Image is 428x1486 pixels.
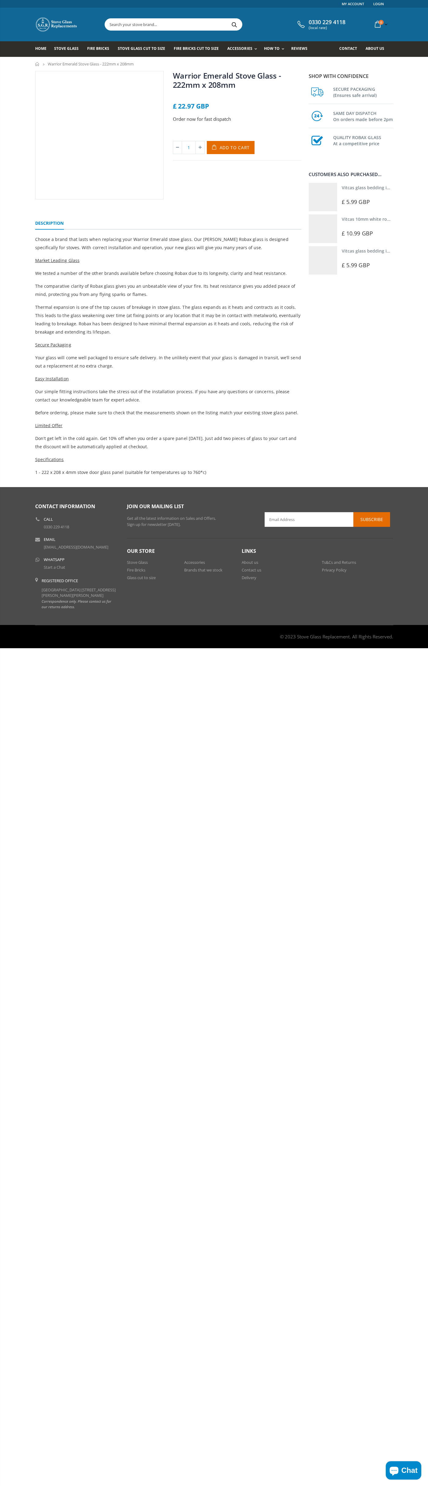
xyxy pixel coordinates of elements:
a: Ts&Cs and Returns [322,560,356,565]
a: Reviews [291,41,312,57]
span: Thermal expansion is one of the top causes of breakage in stove glass. The glass expands as it he... [35,304,300,335]
a: Start a Chat [44,564,65,570]
span: £ 22.97 GBP [173,102,209,110]
a: About us [242,560,258,565]
button: Add to Cart [207,141,255,154]
p: Shop with confidence [309,72,393,80]
b: Registered Office [42,578,78,583]
img: Stove Glass Replacement [35,17,78,32]
span: Before ordering, please make sure to check that the measurements shown on the listing match your ... [35,410,299,416]
input: Email Address [265,512,390,527]
span: We tested a number of the other brands available before choosing Robax due to its longevity, clar... [35,270,287,276]
span: Fire Bricks [87,46,109,51]
a: About us [366,41,389,57]
a: Fire Bricks Cut To Size [174,41,223,57]
a: Warrior Emerald Stove Glass - 222mm x 208mm [173,70,281,90]
a: Description [35,217,64,230]
em: Correspondence only. Please contact us for our returns address. [42,599,111,609]
span: (local rate) [309,26,345,30]
button: Search [228,19,241,30]
h3: SECURE PACKAGING (Ensures safe arrival) [333,85,393,98]
span: Fire Bricks Cut To Size [174,46,219,51]
p: 1 - 222 x 208 x 4mm stove door glass panel (suitable for temperatures up to 760*c) [35,468,301,476]
a: Accessories [184,560,205,565]
b: WhatsApp [44,558,65,562]
span: Our Store [127,548,155,554]
a: 0330 229 4118 (local rate) [296,19,345,30]
a: 0 [372,18,389,30]
button: Subscribe [353,512,390,527]
span: 0330 229 4118 [309,19,345,26]
span: Join our mailing list [127,503,184,510]
b: Call [44,517,53,521]
p: Get all the latest information on Sales and Offers. Sign up for newsletter [DATE]. [127,516,255,527]
a: Privacy Policy [322,567,347,573]
a: Stove Glass [127,560,148,565]
span: Stove Glass Cut To Size [118,46,165,51]
a: Home [35,62,40,66]
span: Limited Offer [35,423,63,428]
span: Your glass will come well packaged to ensure safe delivery. In the unlikely event that your glass... [35,355,301,369]
span: Accessories [227,46,252,51]
span: Don't get left in the cold again. Get 10% off when you order a spare panel [DATE]. Just add two p... [35,435,297,449]
a: Stove Glass [54,41,83,57]
span: Specifications [35,457,64,462]
a: Accessories [227,41,260,57]
span: Reviews [291,46,307,51]
a: Home [35,41,51,57]
span: Market Leading Glass [35,257,80,263]
h3: SAME DAY DISPATCH On orders made before 2pm [333,109,393,123]
a: Stove Glass Cut To Size [118,41,170,57]
span: £ 5.99 GBP [342,261,370,269]
span: £ 10.99 GBP [342,230,373,237]
b: Email [44,538,55,542]
span: Links [242,548,256,554]
p: Order now for fast dispatch [173,116,301,123]
a: Fire Bricks [127,567,145,573]
a: Contact [339,41,362,57]
a: Delivery [242,575,256,580]
span: How To [264,46,280,51]
span: Contact Information [35,503,95,510]
a: Brands that we stock [184,567,222,573]
span: Stove Glass [54,46,79,51]
span: About us [366,46,384,51]
span: Contact [339,46,357,51]
span: Home [35,46,47,51]
a: [EMAIL_ADDRESS][DOMAIN_NAME] [44,544,108,550]
address: © 2023 Stove Glass Replacement. All Rights Reserved. [280,630,393,643]
span: 0 [379,20,384,25]
span: Warrior Emerald Stove Glass - 222mm x 208mm [48,61,134,67]
div: [GEOGRAPHIC_DATA] [STREET_ADDRESS][PERSON_NAME][PERSON_NAME] [42,578,118,609]
input: Search your stove brand... [105,19,311,30]
span: Easy Installation [35,376,69,382]
span: £ 5.99 GBP [342,198,370,205]
span: Choose a brand that lasts when replacing your Warrior Emerald stove glass. Our [PERSON_NAME] Roba... [35,236,288,250]
div: Customers also purchased... [309,172,393,177]
a: Glass cut to size [127,575,156,580]
a: 0330 229 4118 [44,524,69,530]
a: Contact us [242,567,261,573]
inbox-online-store-chat: Shopify online store chat [384,1461,423,1481]
span: Our simple fitting instructions take the stress out of the installation process. If you have any ... [35,389,290,403]
span: Add to Cart [220,145,250,150]
span: Secure Packaging [35,342,71,348]
span: The comparative clarity of Robax glass gives you an unbeatable view of your fire. Its heat resist... [35,283,296,297]
a: Fire Bricks [87,41,114,57]
h3: QUALITY ROBAX GLASS At a competitive price [333,133,393,147]
a: How To [264,41,287,57]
